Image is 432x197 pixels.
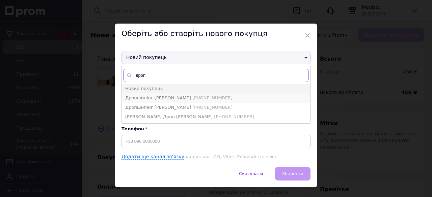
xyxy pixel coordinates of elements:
input: +38 096 0000000 [122,135,310,148]
span: × [304,30,310,41]
span: наприклад, ICQ, Viber, Робочий телефон [184,154,277,159]
div: Оберіть або створіть нового покупця [115,24,317,44]
span: [PERSON_NAME] Дроп [PERSON_NAME] [125,114,213,119]
span: Дропшипінг [PERSON_NAME] [125,95,191,100]
span: Скасувати [239,171,263,176]
span: [PHONE_NUMBER] [192,95,233,100]
p: Телефон [122,126,310,131]
a: Додати ще канал зв'язку [122,154,184,160]
button: Скасувати [232,167,270,180]
span: [PHONE_NUMBER] [192,105,233,110]
span: Новий покупець [122,51,310,64]
span: Новий покупець [125,86,163,91]
span: [PHONE_NUMBER] [214,114,254,119]
span: Дропшипінг [PERSON_NAME] [125,105,191,110]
